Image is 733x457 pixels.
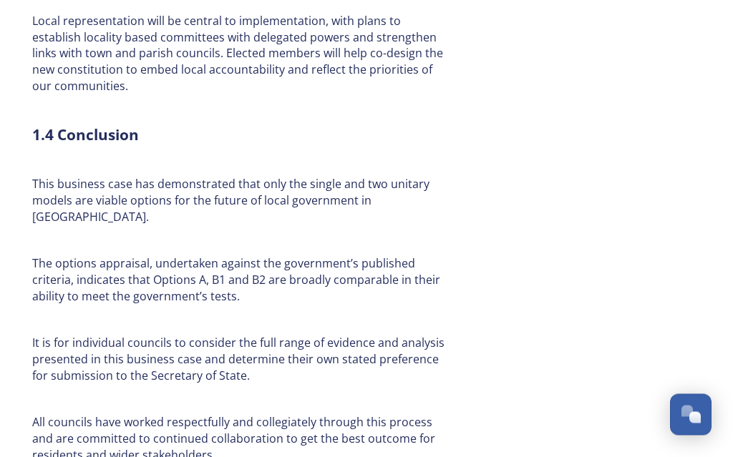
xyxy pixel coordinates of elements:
p: Local representation will be central to implementation, with plans to establish locality based co... [32,14,450,95]
p: The options appraisal, undertaken against the government’s published criteria, indicates that Opt... [32,256,450,305]
p: This business case has demonstrated that only the single and two unitary models are viable option... [32,177,450,225]
strong: 1.4 Conclusion [32,125,139,145]
p: It is for individual councils to consider the full range of evidence and analysis presented in th... [32,335,450,384]
button: Open Chat [670,394,712,436]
